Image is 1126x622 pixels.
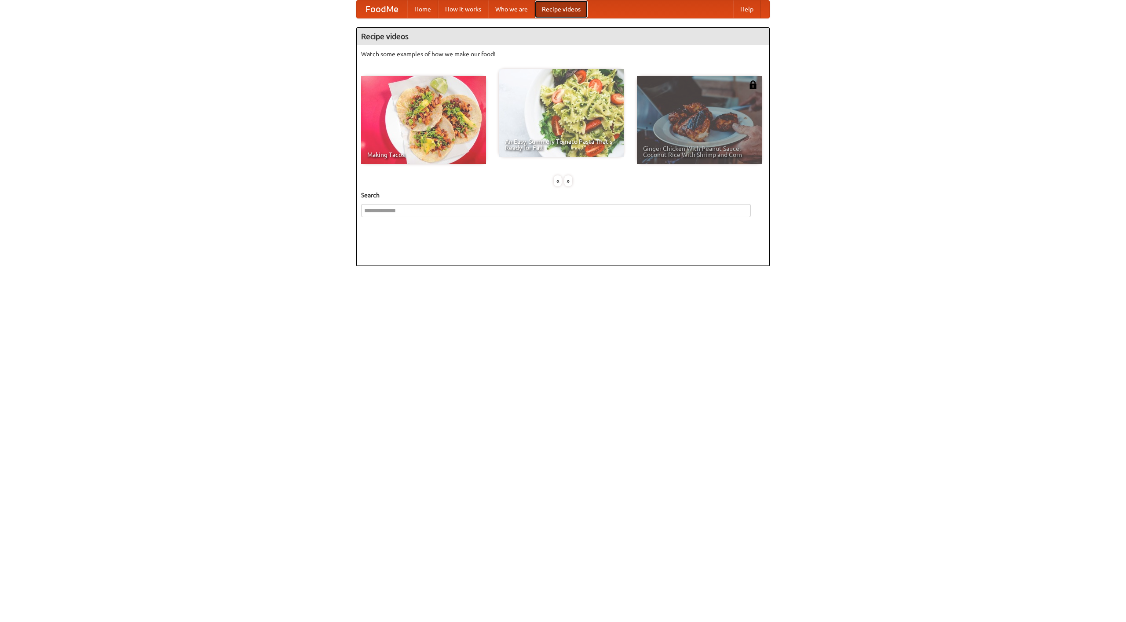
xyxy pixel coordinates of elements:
a: Home [407,0,438,18]
div: « [554,175,562,186]
span: An Easy, Summery Tomato Pasta That's Ready for Fall [505,138,618,151]
a: Who we are [488,0,535,18]
div: » [564,175,572,186]
img: 483408.png [749,80,757,89]
span: Making Tacos [367,152,480,158]
h5: Search [361,191,765,200]
h4: Recipe videos [357,28,769,45]
a: Recipe videos [535,0,588,18]
p: Watch some examples of how we make our food! [361,50,765,58]
a: FoodMe [357,0,407,18]
a: How it works [438,0,488,18]
a: Making Tacos [361,76,486,164]
a: An Easy, Summery Tomato Pasta That's Ready for Fall [499,69,624,157]
a: Help [733,0,760,18]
